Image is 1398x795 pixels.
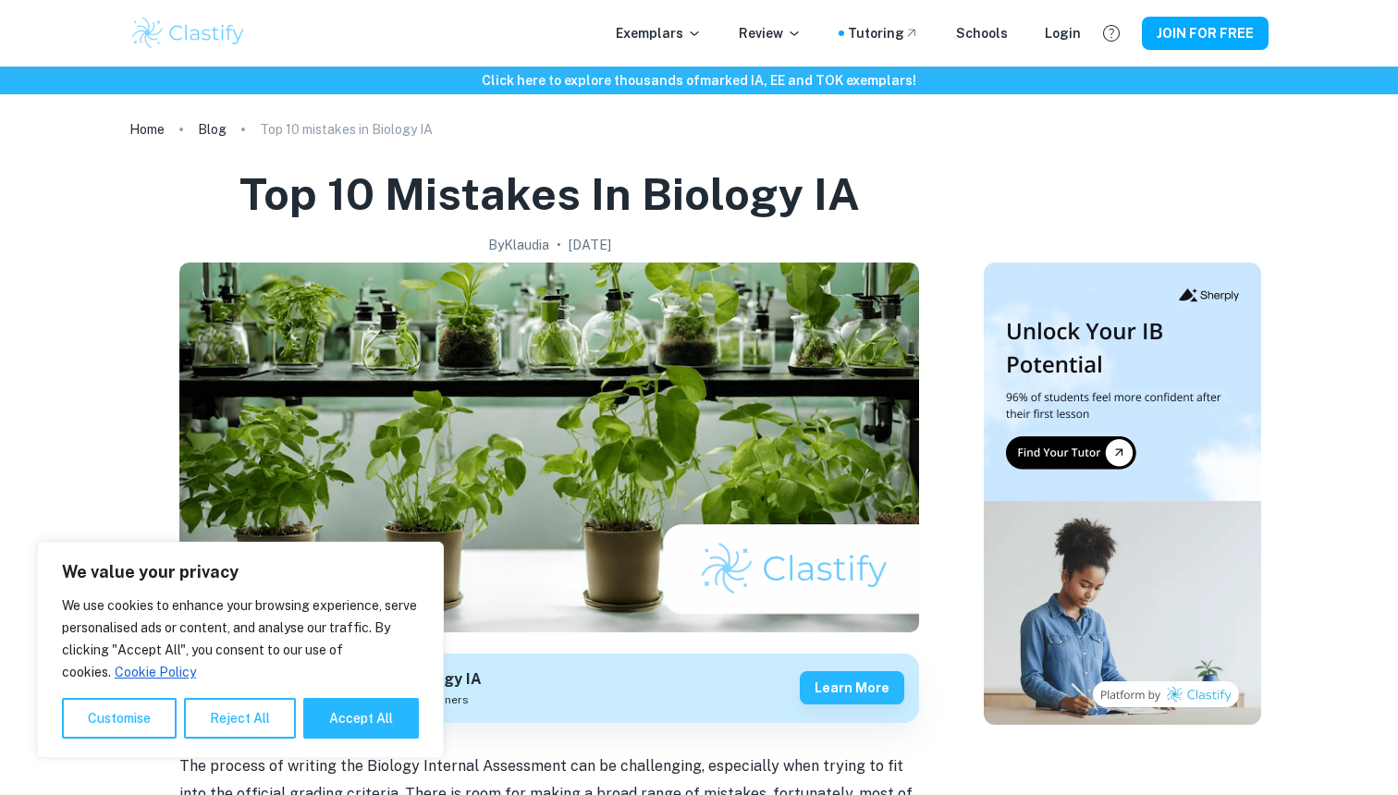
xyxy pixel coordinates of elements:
[62,561,419,583] p: We value your privacy
[260,119,433,140] p: Top 10 mistakes in Biology IA
[488,235,549,255] h2: By Klaudia
[114,664,197,680] a: Cookie Policy
[1142,17,1269,50] button: JOIN FOR FREE
[62,698,177,739] button: Customise
[198,116,227,142] a: Blog
[4,70,1394,91] h6: Click here to explore thousands of marked IA, EE and TOK exemplars !
[37,542,444,758] div: We value your privacy
[1096,18,1127,49] button: Help and Feedback
[848,23,919,43] a: Tutoring
[129,15,247,52] img: Clastify logo
[129,116,165,142] a: Home
[62,594,419,683] p: We use cookies to enhance your browsing experience, serve personalised ads or content, and analys...
[616,23,702,43] p: Exemplars
[557,235,561,255] p: •
[303,698,419,739] button: Accept All
[800,671,904,704] button: Learn more
[569,235,611,255] h2: [DATE]
[956,23,1008,43] a: Schools
[1045,23,1081,43] a: Login
[239,165,860,224] h1: Top 10 mistakes in Biology IA
[984,263,1261,725] img: Thumbnail
[179,654,919,723] a: Get feedback on yourBiology IAMarked only by official IB examinersLearn more
[739,23,802,43] p: Review
[184,698,296,739] button: Reject All
[179,263,919,632] img: Top 10 mistakes in Biology IA cover image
